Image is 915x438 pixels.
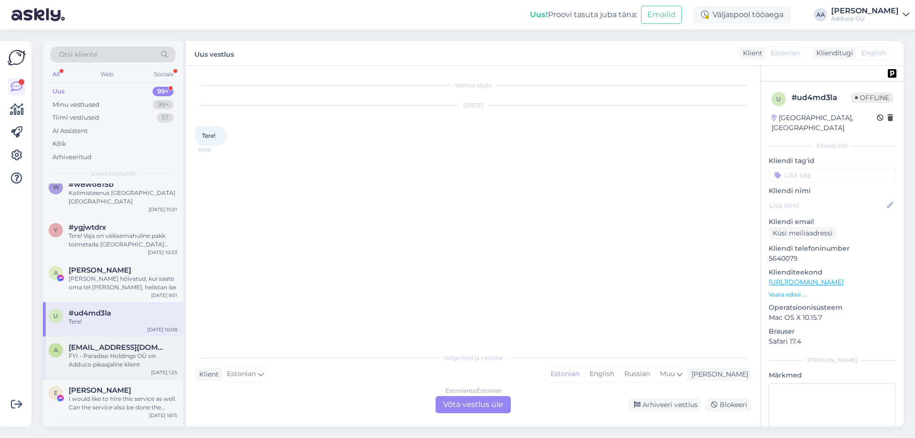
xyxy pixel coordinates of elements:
[69,352,177,369] div: FYI - Paradiso Holdings OÜ on Adduco pikaajaline klient
[8,49,26,67] img: Askly Logo
[195,81,751,90] div: Vestlus algas
[831,7,909,22] a: [PERSON_NAME]Adduco OÜ
[69,223,106,232] span: #ygjwtdrx
[52,139,66,149] div: Kõik
[546,367,584,381] div: Estonian
[152,68,175,81] div: Socials
[227,369,256,379] span: Estonian
[52,153,91,162] div: Arhiveeritud
[195,354,751,362] div: Valige keel ja vastake
[769,217,896,227] p: Kliendi email
[153,100,173,110] div: 99+
[861,48,886,58] span: English
[769,168,896,182] input: Lisa tag
[769,200,885,211] input: Lisa nimi
[769,156,896,166] p: Kliendi tag'id
[194,47,234,60] label: Uus vestlus
[51,68,61,81] div: All
[436,396,511,413] div: Võta vestlus üle
[149,412,177,419] div: [DATE] 18:15
[769,142,896,150] div: Kliendi info
[851,92,893,103] span: Offline
[769,227,836,240] div: Küsi meiliaadressi
[641,6,682,24] button: Emailid
[530,9,637,20] div: Proovi tasuta juba täna:
[769,303,896,313] p: Operatsioonisüsteem
[739,48,762,58] div: Klient
[769,254,896,264] p: 5640079
[69,266,131,275] span: Anne Saroyan
[705,398,751,411] div: Blokeeri
[54,226,58,234] span: y
[769,356,896,365] div: [PERSON_NAME]
[69,386,131,395] span: Eva Cordova
[530,10,548,19] b: Uus!
[69,395,177,412] div: I would like to hire this service as well. Can the service also be done the same day of the move?
[151,369,177,376] div: [DATE] 1:25
[776,95,781,102] span: u
[769,186,896,196] p: Kliendi nimi
[152,87,173,96] div: 99+
[628,398,701,411] div: Arhiveeri vestlus
[195,101,751,110] div: [DATE]
[792,92,851,103] div: # ud4md3la
[813,48,853,58] div: Klienditugi
[888,69,896,78] img: pd
[202,132,215,139] span: Tere!
[151,292,177,299] div: [DATE] 9:51
[52,100,100,110] div: Minu vestlused
[52,87,65,96] div: Uus
[148,249,177,256] div: [DATE] 10:53
[619,367,655,381] div: Russian
[769,326,896,336] p: Brauser
[831,7,899,15] div: [PERSON_NAME]
[769,267,896,277] p: Klienditeekond
[69,343,168,352] span: aivar@paradisoholdings.com
[814,8,827,21] div: AA
[149,206,177,213] div: [DATE] 15:01
[198,146,234,153] span: 10:08
[69,309,111,317] span: #ud4md3la
[53,183,59,191] span: w
[69,317,177,326] div: Tere!
[688,369,748,379] div: [PERSON_NAME]
[769,336,896,346] p: Safari 17.4
[584,367,619,381] div: English
[769,313,896,323] p: Mac OS X 10.15.7
[769,278,844,286] a: [URL][DOMAIN_NAME]
[54,389,58,397] span: E
[769,370,896,380] p: Märkmed
[59,50,97,60] span: Otsi kliente
[660,369,675,378] span: Muu
[69,189,177,206] div: Kolimisteenus [GEOGRAPHIC_DATA] [GEOGRAPHIC_DATA]
[52,113,99,122] div: Tiimi vestlused
[69,275,177,292] div: [PERSON_NAME] hõivatud, kui saate oma tel [PERSON_NAME], helistan ise
[54,346,58,354] span: a
[769,244,896,254] p: Kliendi telefoninumber
[693,6,791,23] div: Väljaspool tööaega
[772,113,877,133] div: [GEOGRAPHIC_DATA], [GEOGRAPHIC_DATA]
[91,169,135,178] span: Uued vestlused
[831,15,899,22] div: Adduco OÜ
[147,326,177,333] div: [DATE] 10:08
[445,387,502,395] div: Estonian to Estonian
[195,369,219,379] div: Klient
[157,113,173,122] div: 57
[69,180,113,189] span: #w8wo815b
[53,312,58,319] span: u
[69,232,177,249] div: Tere! Vaja on väiksemahuline pakk toimetada [GEOGRAPHIC_DATA] Järve 2 aadressilt [GEOGRAPHIC_DATA...
[99,68,115,81] div: Web
[54,269,58,276] span: A
[771,48,800,58] span: Estonian
[52,126,88,136] div: AI Assistent
[769,290,896,299] p: Vaata edasi ...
